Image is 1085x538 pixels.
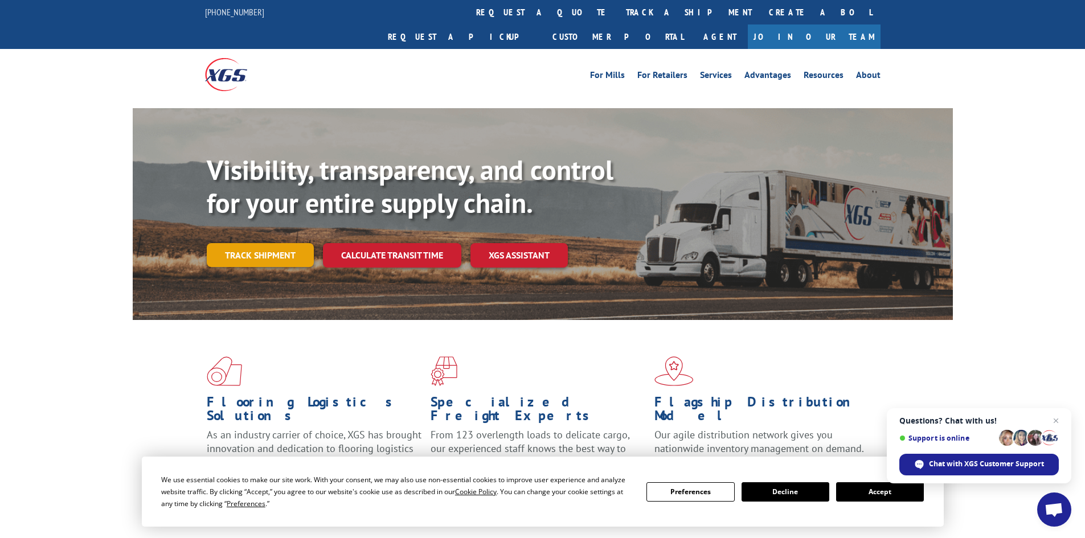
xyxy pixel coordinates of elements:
a: Calculate transit time [323,243,461,268]
img: xgs-icon-total-supply-chain-intelligence-red [207,356,242,386]
a: Resources [804,71,844,83]
a: [PHONE_NUMBER] [205,6,264,18]
a: XGS ASSISTANT [470,243,568,268]
a: For Retailers [637,71,687,83]
a: About [856,71,881,83]
button: Preferences [646,482,734,502]
span: Questions? Chat with us! [899,416,1059,425]
span: Chat with XGS Customer Support [929,459,1044,469]
img: xgs-icon-flagship-distribution-model-red [654,356,694,386]
img: xgs-icon-focused-on-flooring-red [431,356,457,386]
a: Agent [692,24,748,49]
a: Services [700,71,732,83]
h1: Flagship Distribution Model [654,395,870,428]
div: We use essential cookies to make our site work. With your consent, we may also use non-essential ... [161,474,633,510]
a: For Mills [590,71,625,83]
b: Visibility, transparency, and control for your entire supply chain. [207,152,613,220]
button: Decline [742,482,829,502]
span: As an industry carrier of choice, XGS has brought innovation and dedication to flooring logistics... [207,428,421,469]
span: Our agile distribution network gives you nationwide inventory management on demand. [654,428,864,455]
h1: Specialized Freight Experts [431,395,646,428]
button: Accept [836,482,924,502]
span: Preferences [227,499,265,508]
div: Cookie Consent Prompt [142,457,944,527]
h1: Flooring Logistics Solutions [207,395,422,428]
span: Chat with XGS Customer Support [899,454,1059,475]
a: Request a pickup [379,24,544,49]
a: Track shipment [207,243,314,267]
span: Support is online [899,434,995,442]
a: Open chat [1037,492,1071,527]
span: Cookie Policy [455,487,497,496]
p: From 123 overlength loads to delicate cargo, our experienced staff knows the best way to move you... [431,428,646,479]
a: Advantages [744,71,791,83]
a: Customer Portal [544,24,692,49]
a: Join Our Team [748,24,881,49]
